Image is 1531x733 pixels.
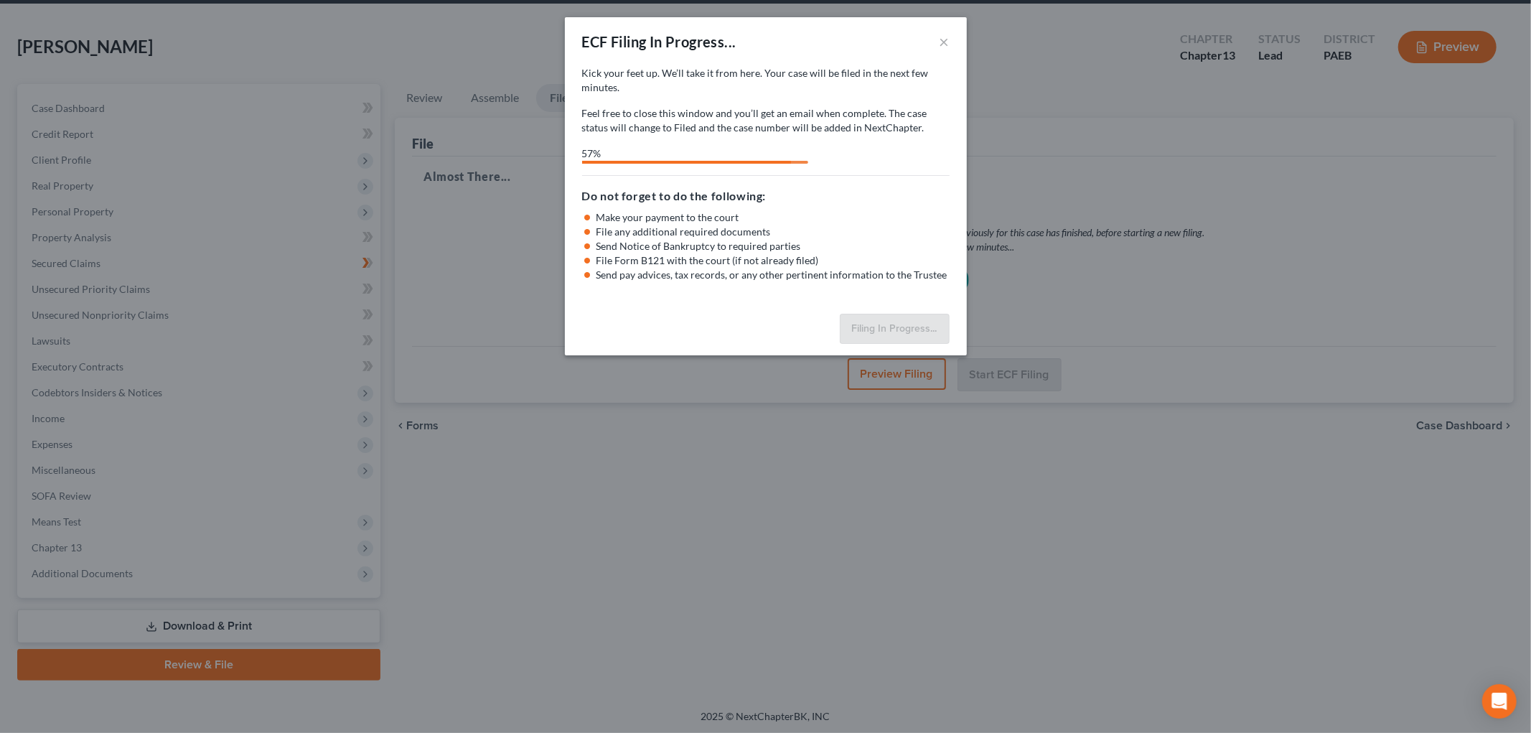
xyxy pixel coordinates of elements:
[940,33,950,50] button: ×
[582,106,950,135] p: Feel free to close this window and you’ll get an email when complete. The case status will change...
[596,210,950,225] li: Make your payment to the court
[582,187,950,205] h5: Do not forget to do the following:
[596,253,950,268] li: File Form B121 with the court (if not already filed)
[582,32,736,52] div: ECF Filing In Progress...
[582,146,792,161] div: 57%
[840,314,950,344] button: Filing In Progress...
[582,66,950,95] p: Kick your feet up. We’ll take it from here. Your case will be filed in the next few minutes.
[1482,684,1517,719] div: Open Intercom Messenger
[596,225,950,239] li: File any additional required documents
[596,239,950,253] li: Send Notice of Bankruptcy to required parties
[596,268,950,282] li: Send pay advices, tax records, or any other pertinent information to the Trustee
